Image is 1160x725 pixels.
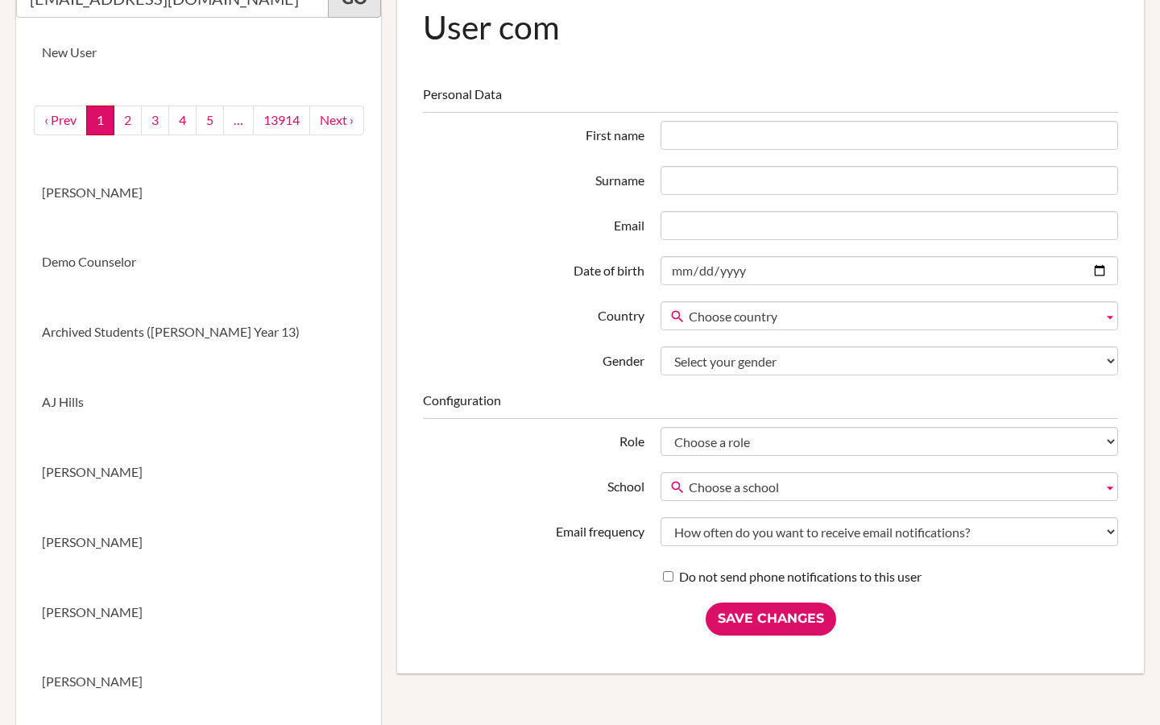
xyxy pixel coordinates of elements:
label: Email [415,211,652,235]
a: next [309,106,364,135]
a: 5 [196,106,224,135]
a: 1 [86,106,114,135]
label: Do not send phone notifications to this user [663,568,922,586]
a: … [223,106,254,135]
span: Choose a school [689,473,1096,502]
a: [PERSON_NAME] [16,647,381,717]
a: [PERSON_NAME] [16,578,381,648]
a: New User [16,18,381,88]
a: 13914 [253,106,310,135]
a: 4 [168,106,197,135]
a: 2 [114,106,142,135]
h1: User com [423,5,1118,49]
a: [PERSON_NAME] [16,158,381,228]
span: Choose country [689,302,1096,331]
a: Demo Counselor [16,227,381,297]
legend: Personal Data [423,85,1118,113]
label: Email frequency [415,517,652,541]
a: 3 [141,106,169,135]
a: AJ Hills [16,367,381,437]
label: Date of birth [415,256,652,280]
label: First name [415,121,652,145]
label: Gender [415,346,652,371]
a: [PERSON_NAME] [16,437,381,507]
legend: Configuration [423,391,1118,419]
label: Surname [415,166,652,190]
label: School [415,472,652,496]
a: [PERSON_NAME] [16,507,381,578]
input: Do not send phone notifications to this user [663,571,673,582]
input: Save Changes [706,603,836,636]
label: Country [415,301,652,325]
a: ‹ Prev [34,106,87,135]
a: Archived Students ([PERSON_NAME] Year 13) [16,297,381,367]
label: Role [415,427,652,451]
